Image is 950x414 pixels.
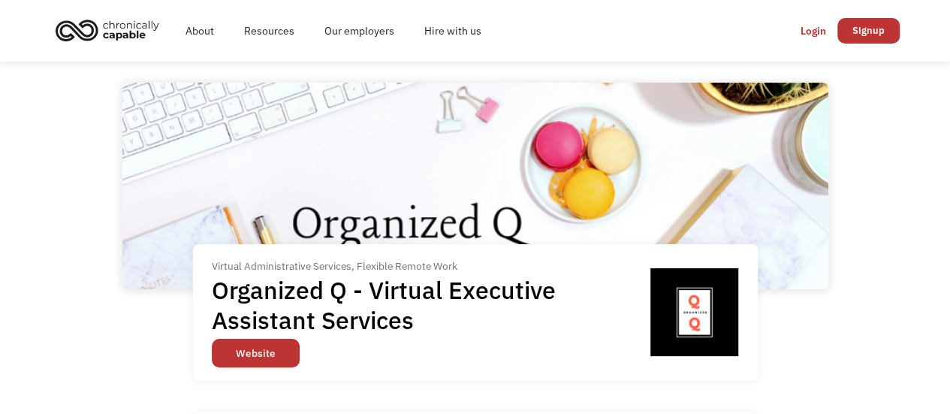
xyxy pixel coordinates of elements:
a: Resources [229,7,309,55]
a: Signup [837,18,900,44]
a: Our employers [309,7,409,55]
a: Website [212,339,300,367]
div: Virtual Administrative Services, Flexible Remote Work [212,257,650,275]
div: Login [801,22,826,40]
a: About [170,7,229,55]
a: home [51,14,170,47]
img: Chronically Capable logo [51,14,164,47]
h1: Organized Q - Virtual Executive Assistant Services [212,275,641,335]
a: Login [789,18,837,44]
a: Hire with us [409,7,496,55]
